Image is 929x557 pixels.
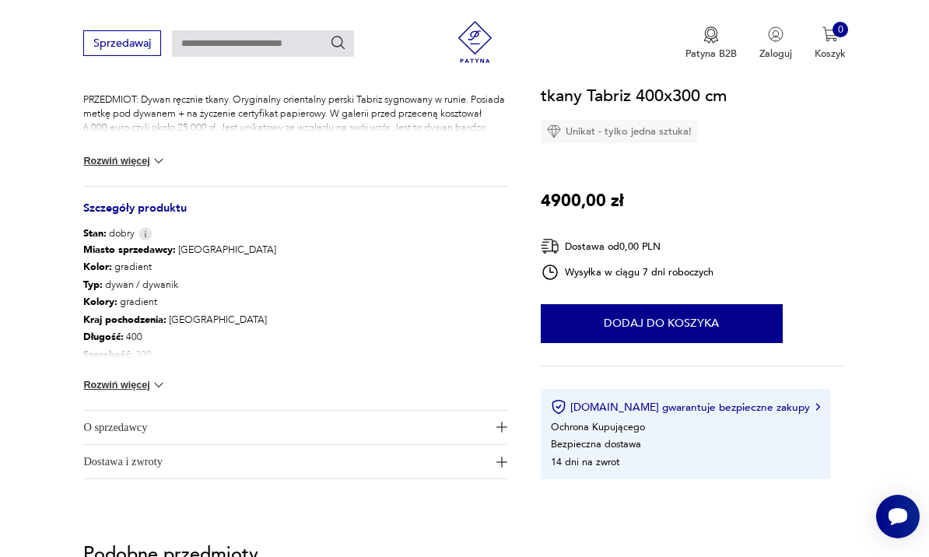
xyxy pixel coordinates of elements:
img: Ikonka użytkownika [768,26,784,42]
p: gradient [83,258,276,276]
img: Info icon [138,227,152,240]
img: Ikona diamentu [547,124,561,138]
img: Ikona strzałki w prawo [815,403,820,411]
li: 14 dni na zwrot [551,455,619,469]
button: Patyna B2B [685,26,737,61]
p: [GEOGRAPHIC_DATA] [83,310,276,328]
p: 1 [83,363,276,381]
img: Ikona plusa [496,422,507,433]
h3: Szczegóły produktu [83,204,507,227]
b: Kraj pochodzenia : [83,313,167,327]
button: Dodaj do koszyka [541,304,783,343]
div: Unikat - tylko jedna sztuka! [541,120,698,143]
img: chevron down [151,153,167,169]
a: Sprzedawaj [83,40,160,49]
img: Ikona koszyka [822,26,838,42]
b: Szerokość : [83,348,133,362]
span: O sprzedawcy [83,411,488,444]
button: Rozwiń więcej [83,153,167,169]
button: Ikona plusaDostawa i zwroty [83,445,507,478]
button: Rozwiń więcej [83,377,167,393]
div: Dostawa od 0,00 PLN [541,236,713,256]
p: PRZEDMIOT: Dywan ręcznie tkany. Oryginalny orientalny perski Tabriz sygnowany w runie. Posiada me... [83,93,507,149]
p: dywan / dywanik [83,275,276,293]
span: Dostawa i zwroty [83,445,488,478]
li: Bezpieczna dostawa [551,437,641,451]
button: Zaloguj [759,26,792,61]
b: Stan: [83,226,107,240]
b: Miasto sprzedawcy : [83,243,176,257]
p: gradient [83,293,276,311]
img: Ikona certyfikatu [551,399,566,415]
p: Zaloguj [759,47,792,61]
p: [GEOGRAPHIC_DATA] [83,240,276,258]
span: dobry [83,226,135,240]
b: Typ : [83,278,103,292]
button: [DOMAIN_NAME] gwarantuje bezpieczne zakupy [551,399,819,415]
img: chevron down [151,377,167,393]
button: 0Koszyk [815,26,846,61]
p: Patyna B2B [685,47,737,61]
p: 400 [83,328,276,346]
button: Szukaj [330,34,347,51]
p: 300 [83,345,276,363]
img: Ikona medalu [703,26,719,44]
b: Długość : [83,330,124,344]
li: Ochrona Kupującego [551,420,645,434]
img: Ikona dostawy [541,236,559,256]
div: Wysyłka w ciągu 7 dni roboczych [541,263,713,282]
a: Ikona medaluPatyna B2B [685,26,737,61]
b: Kolory : [83,295,117,309]
div: 0 [833,22,848,37]
iframe: Smartsupp widget button [876,495,920,538]
button: Sprzedawaj [83,30,160,56]
p: 4900,00 zł [541,187,624,214]
img: Patyna - sklep z meblami i dekoracjami vintage [449,21,501,63]
button: Ikona plusaO sprzedawcy [83,411,507,444]
p: Koszyk [815,47,846,61]
b: Kolor: [83,260,112,274]
img: Ikona plusa [496,457,507,468]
